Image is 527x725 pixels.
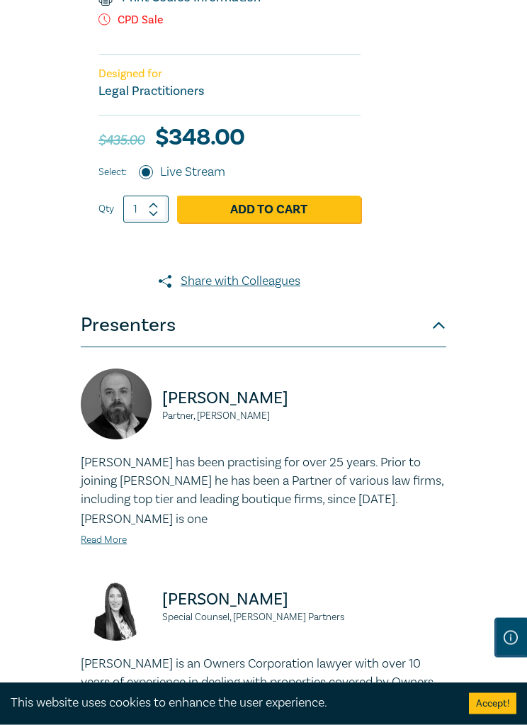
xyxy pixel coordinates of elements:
p: [PERSON_NAME] [162,388,446,410]
label: Live Stream [160,164,225,182]
small: Special Counsel, [PERSON_NAME] Partners [162,613,446,623]
span: $435.00 [98,132,144,150]
a: Read More [81,534,127,547]
p: [PERSON_NAME] [162,589,446,612]
p: [PERSON_NAME] is one [81,511,446,529]
img: https://s3.ap-southeast-2.amazonaws.com/leo-cussen-store-production-content/Contacts/Deborah%20An... [81,571,152,641]
img: Information Icon [504,631,518,645]
a: Add to Cart [177,196,361,223]
small: Partner, [PERSON_NAME] [162,412,446,422]
a: Share with Colleagues [81,273,378,291]
img: https://s3.ap-southeast-2.amazonaws.com/leo-cussen-store-production-content/Contacts/Tim%20Graham... [81,369,152,440]
span: Select: [98,165,127,181]
p: [PERSON_NAME] has been practising for over 25 years. Prior to joining [PERSON_NAME] he has been a... [81,454,446,510]
div: $ 348.00 [98,129,361,152]
small: Legal Practitioners [98,84,204,100]
input: 1 [123,196,169,223]
p: CPD Sale [98,14,361,28]
div: This website uses cookies to enhance the user experience. [11,694,448,712]
p: Designed for [98,68,361,82]
button: Accept cookies [469,693,516,714]
button: Presenters [81,305,446,348]
label: Qty [98,202,114,218]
